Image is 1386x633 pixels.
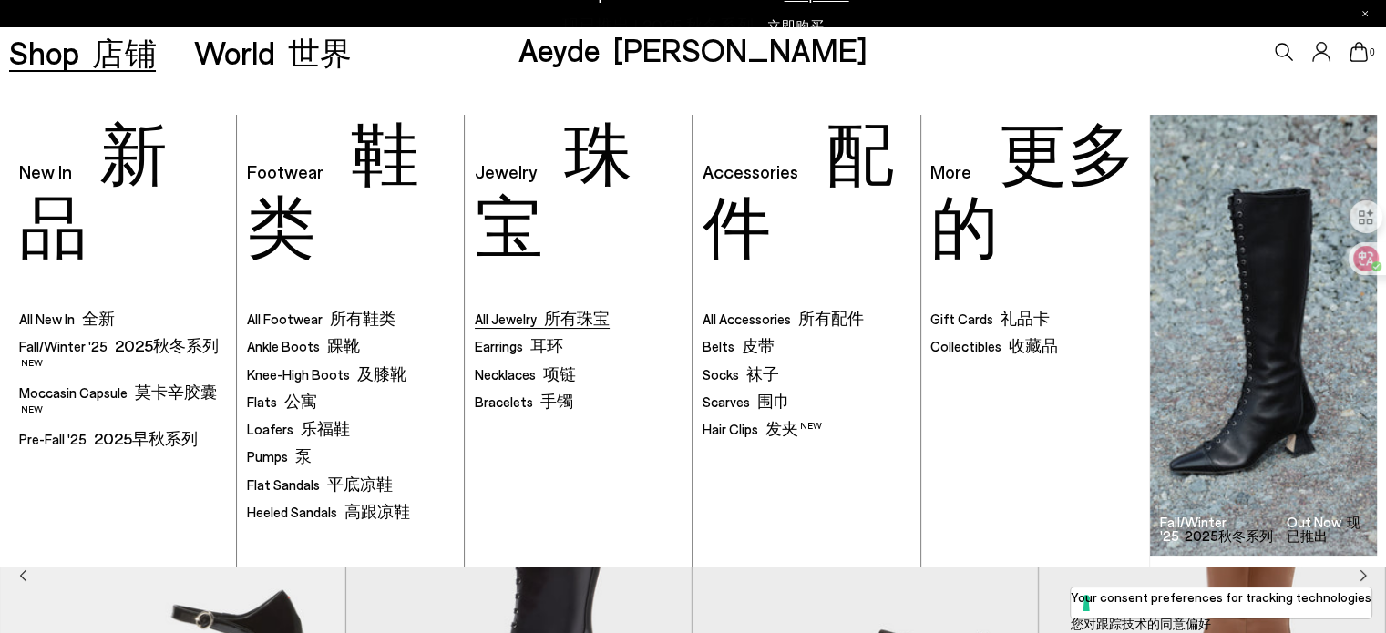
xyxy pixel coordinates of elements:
[19,160,168,255] span: New In
[344,501,410,521] font: 高跟凉鞋
[543,363,576,383] font: 项链
[475,311,610,327] span: All Jewelry
[475,390,683,413] a: Bracelets 手镯
[703,390,910,413] a: Scarves 围巾
[247,334,455,357] a: Ankle Boots 踝靴
[247,421,350,437] span: Loafers
[19,384,217,421] span: Moccasin Capsule
[1287,514,1360,544] font: 现已推出
[1071,616,1211,631] font: 您对跟踪技术的同意偏好
[92,33,156,71] font: 店铺
[288,33,352,71] font: 世界
[19,311,115,327] span: All New In
[703,366,779,383] span: Socks
[930,110,1135,265] font: 更多的
[742,335,775,355] font: 皮带
[19,338,219,374] span: Fall/Winter '25
[746,363,779,383] font: 袜子
[767,17,824,34] span: Navigate to /collections/new-in
[247,366,406,383] span: Knee-High Boots
[562,15,824,35] font: 现已推出 | 2025 秋冬系列
[1287,516,1366,543] h3: Out Now
[475,110,632,265] font: 珠宝
[19,381,227,423] a: Moccasin Capsule 莫卡辛胶囊
[19,334,227,376] a: Fall/Winter '25 2025秋冬系列
[703,338,775,354] span: Belts
[544,308,610,328] font: 所有珠宝
[530,335,563,355] font: 耳环
[247,390,455,413] a: Flats 公寓
[247,473,455,495] a: Flat Sandals 平底凉鞋
[247,500,455,523] a: Heeled Sandals 高跟凉鞋
[1001,308,1050,328] font: 礼品卡
[247,476,393,493] span: Flat Sandals
[1368,47,1377,57] span: 0
[930,338,1058,354] span: Collectibles
[19,566,26,587] div: Previous slide
[930,311,1050,327] span: Gift Cards
[703,334,910,357] a: Belts 皮带
[82,308,115,328] font: 全新
[194,36,352,68] a: World 世界
[930,307,1139,330] a: Gift Cards 礼品卡
[1160,516,1286,543] h3: Fall/Winter '25
[540,391,573,411] font: 手镯
[295,445,312,465] font: 泵
[94,428,198,448] font: 2025早秋系列
[247,160,419,255] a: Footwear 鞋类
[703,417,910,440] a: Hair Clips 发夹
[475,160,632,255] a: Jewelry 珠宝
[930,334,1139,357] a: Collectibles 收藏品
[1150,115,1377,556] img: Group_1295_900x.jpg
[703,160,894,255] a: Accessories 配件
[135,382,217,402] font: 莫卡辛胶囊
[247,160,419,255] span: Footwear
[301,418,350,438] font: 乐福鞋
[247,417,455,440] a: Loafers 乐福鞋
[930,160,1135,255] span: More
[330,308,395,328] font: 所有鞋类
[247,362,455,385] a: Knee-High Boots 及膝靴
[357,363,406,383] font: 及膝靴
[475,366,576,383] span: Necklaces
[703,393,790,410] span: Scarves
[757,391,790,411] font: 围巾
[1360,566,1367,587] div: Next slide
[1009,335,1058,355] font: 收藏品
[19,110,168,265] font: 新品
[475,334,683,357] a: Earrings 耳环
[1350,42,1368,62] a: 0
[1071,587,1371,618] button: Your consent preferences for tracking technologies您对跟踪技术的同意偏好
[327,335,360,355] font: 踝靴
[115,335,219,355] font: 2025秋冬系列
[518,30,868,68] a: Aeyde [PERSON_NAME]
[247,393,317,410] span: Flats
[247,338,360,354] span: Ankle Boots
[765,418,798,438] font: 发夹
[475,307,683,330] a: All Jewelry 所有珠宝
[703,307,910,330] a: All Accessories 所有配件
[613,30,868,68] font: [PERSON_NAME]
[703,311,864,327] span: All Accessories
[247,448,312,465] span: Pumps
[247,110,419,265] font: 鞋类
[475,362,683,385] a: Necklaces 项链
[703,110,894,265] font: 配件
[9,36,156,68] a: Shop 店铺
[798,308,864,328] font: 所有配件
[1185,527,1273,544] font: 2025秋冬系列
[19,431,198,447] span: Pre-Fall '25
[247,504,410,520] span: Heeled Sandals
[703,421,822,437] span: Hair Clips
[1150,115,1377,556] a: Fall/Winter '25 2025秋冬系列 Out Now 现已推出
[247,311,395,327] span: All Footwear
[475,338,563,354] span: Earrings
[19,160,168,255] a: New In 新品
[327,474,393,494] font: 平底凉鞋
[284,391,317,411] font: 公寓
[703,362,910,385] a: Socks 袜子
[475,393,573,410] span: Bracelets
[19,427,227,450] a: Pre-Fall '25 2025早秋系列
[247,444,455,467] a: Pumps 泵
[930,160,1135,255] a: More 更多的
